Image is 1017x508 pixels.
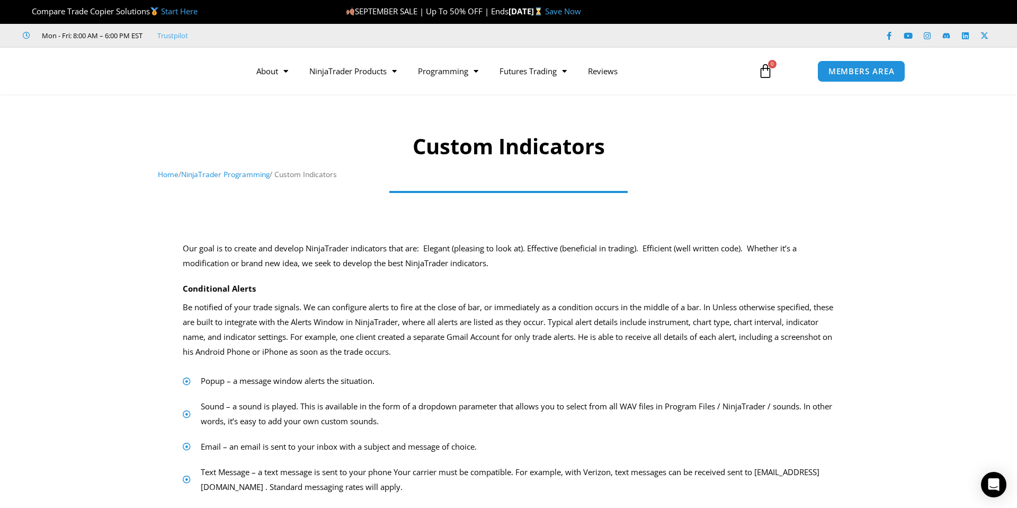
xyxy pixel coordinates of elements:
[768,60,777,68] span: 0
[198,374,374,389] span: Popup – a message window alerts the situation.
[828,67,895,75] span: MEMBERS AREA
[112,52,226,90] img: LogoAI | Affordable Indicators – NinjaTrader
[183,283,256,294] strong: Conditional Alerts
[198,440,477,454] span: Email – an email is sent to your inbox with a subject and message of choice.
[489,59,577,83] a: Futures Trading
[577,59,628,83] a: Reviews
[183,241,834,271] div: Our goal is to create and develop NinjaTrader indicators that are: Elegant (pleasing to look at)....
[407,59,489,83] a: Programming
[183,300,834,359] p: Be notified of your trade signals. We can configure alerts to fire at the close of bar, or immedi...
[181,169,270,179] a: NinjaTrader Programming
[198,399,834,429] span: Sound – a sound is played. This is available in the form of a dropdown parameter that allows you ...
[157,29,188,42] a: Trustpilot
[158,169,179,179] a: Home
[299,59,407,83] a: NinjaTrader Products
[346,6,508,16] span: SEPTEMBER SALE | Up To 50% OFF | Ends
[23,6,198,16] span: Compare Trade Copier Solutions
[150,7,158,15] img: 🥇
[346,7,354,15] img: 🍂
[158,168,860,181] nav: Breadcrumb
[534,7,542,15] img: ⌛
[158,132,860,161] h1: Custom Indicators
[246,59,746,83] nav: Menu
[981,472,1006,497] div: Open Intercom Messenger
[39,29,142,42] span: Mon - Fri: 8:00 AM – 6:00 PM EST
[742,56,789,86] a: 0
[817,60,906,82] a: MEMBERS AREA
[161,6,198,16] a: Start Here
[246,59,299,83] a: About
[198,465,834,495] span: Text Message – a text message is sent to your phone Your carrier must be compatible. For example,...
[23,7,31,15] img: 🏆
[545,6,581,16] a: Save Now
[508,6,545,16] strong: [DATE]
